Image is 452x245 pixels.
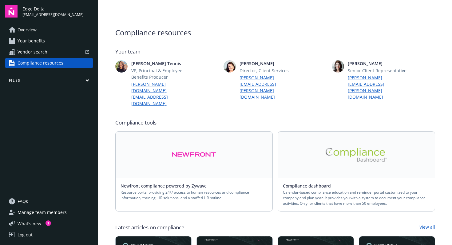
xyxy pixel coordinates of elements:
span: [EMAIL_ADDRESS][DOMAIN_NAME] [22,12,84,18]
a: Compliance dashboard [283,183,336,189]
img: Alt [326,148,387,162]
img: navigator-logo.svg [5,5,18,18]
span: Compliance resources [115,27,435,38]
a: Manage team members [5,207,93,217]
a: Vendor search [5,47,93,57]
div: 1 [46,220,51,226]
a: View all [419,224,435,231]
a: Alt [278,132,435,178]
a: Your benefits [5,36,93,46]
span: VP, Principal & Employee Benefits Producer [131,67,192,80]
img: Alt [172,148,216,162]
span: Latest articles on compliance [115,224,184,231]
a: Compliance resources [5,58,93,68]
span: Director, Client Services [240,67,300,74]
span: FAQs [18,196,28,206]
span: Compliance resources [18,58,63,68]
span: Your benefits [18,36,45,46]
span: Edge Delta [22,6,84,12]
span: Your team [115,48,435,55]
span: Senior Client Representative [348,67,408,74]
span: Overview [18,25,37,35]
span: What ' s new [18,220,41,227]
a: [PERSON_NAME][EMAIL_ADDRESS][PERSON_NAME][DOMAIN_NAME] [348,74,408,100]
button: What's new1 [5,220,51,227]
span: Compliance tools [115,119,435,126]
span: Calendar-based compliance education and reminder portal customized to your company and plan year.... [283,190,430,206]
a: FAQs [5,196,93,206]
a: [PERSON_NAME][EMAIL_ADDRESS][PERSON_NAME][DOMAIN_NAME] [240,74,300,100]
button: Edge Delta[EMAIL_ADDRESS][DOMAIN_NAME] [22,5,93,18]
a: Newfront compliance powered by Zywave [121,183,212,189]
a: [PERSON_NAME][DOMAIN_NAME][EMAIL_ADDRESS][DOMAIN_NAME] [131,81,192,107]
span: [PERSON_NAME] Tennis [131,60,192,67]
img: photo [224,60,236,73]
a: Overview [5,25,93,35]
img: photo [115,60,128,73]
span: Resource portal providing 24/7 access to human resources and compliance information, training, HR... [121,190,268,201]
img: photo [332,60,344,73]
span: Vendor search [18,47,47,57]
span: [PERSON_NAME] [240,60,300,67]
button: Files [5,78,93,85]
a: Alt [116,132,272,178]
div: Log out [18,230,33,240]
span: Manage team members [18,207,67,217]
span: [PERSON_NAME] [348,60,408,67]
